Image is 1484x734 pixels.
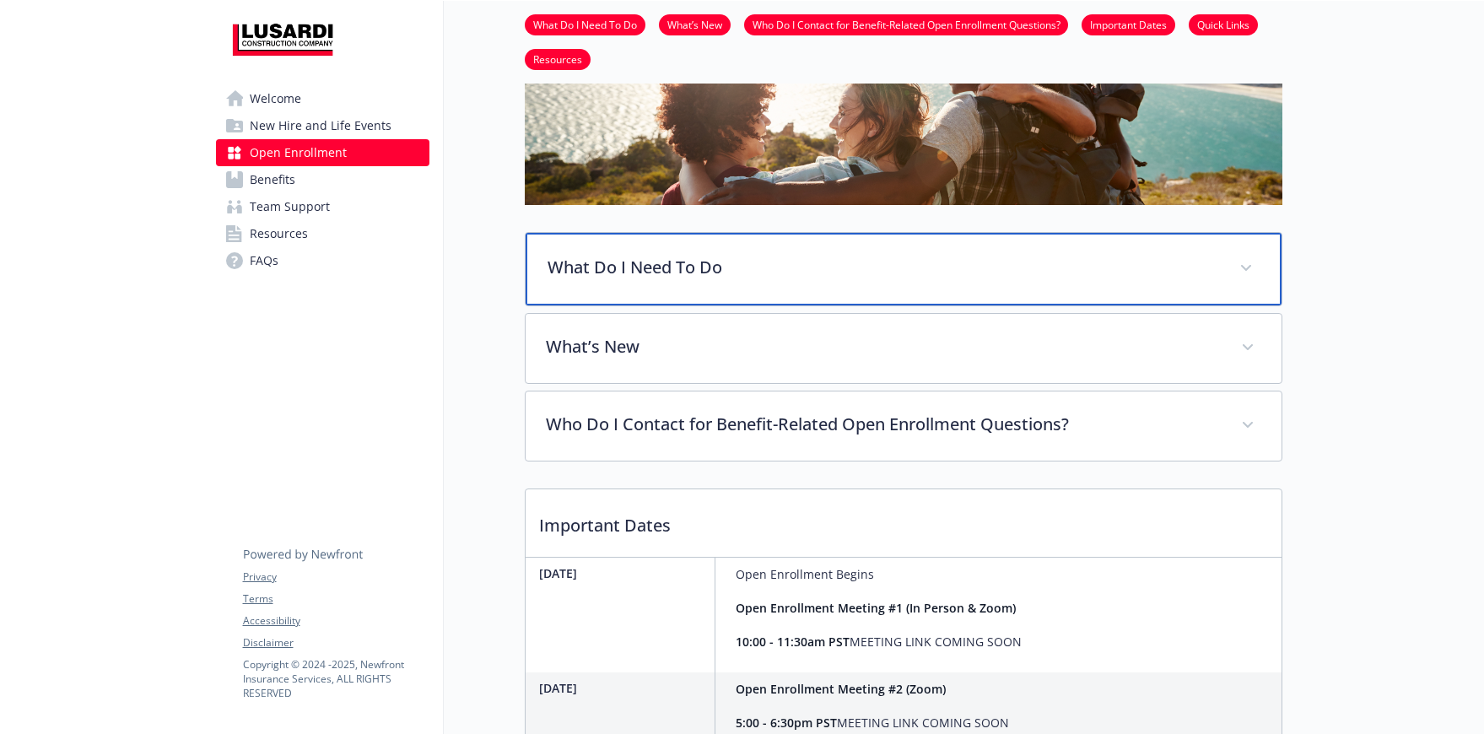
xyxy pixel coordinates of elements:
span: Benefits [250,166,295,193]
span: Team Support [250,193,330,220]
a: Resources [216,220,429,247]
p: Open Enrollment Begins [736,564,1022,585]
a: Team Support [216,193,429,220]
p: [DATE] [539,564,708,582]
a: New Hire and Life Events [216,112,429,139]
a: Disclaimer [243,635,429,650]
a: Welcome [216,85,429,112]
span: Resources [250,220,308,247]
p: [DATE] [539,679,708,697]
p: What Do I Need To Do [548,255,1219,280]
span: FAQs [250,247,278,274]
a: Who Do I Contact for Benefit-Related Open Enrollment Questions? [744,16,1068,32]
p: Important Dates [526,489,1282,552]
p: MEETING LINK COMING SOON [736,632,1022,652]
strong: Open Enrollment Meeting #1 (In Person & Zoom) [736,600,1016,616]
div: Who Do I Contact for Benefit-Related Open Enrollment Questions? [526,391,1282,461]
div: What Do I Need To Do [526,233,1282,305]
p: What’s New [546,334,1221,359]
div: What’s New [526,314,1282,383]
span: New Hire and Life Events [250,112,391,139]
a: Benefits [216,166,429,193]
p: Who Do I Contact for Benefit-Related Open Enrollment Questions? [546,412,1221,437]
a: What Do I Need To Do [525,16,645,32]
p: MEETING LINK COMING SOON [736,713,1009,733]
a: Open Enrollment [216,139,429,166]
strong: 5:00 - 6:30pm PST [736,715,837,731]
a: FAQs [216,247,429,274]
a: Privacy [243,569,429,585]
a: Terms [243,591,429,607]
strong: 10:00 - 11:30am PST [736,634,850,650]
p: Copyright © 2024 - 2025 , Newfront Insurance Services, ALL RIGHTS RESERVED [243,657,429,700]
strong: Open Enrollment Meeting #2 (Zoom) [736,681,946,697]
a: Accessibility [243,613,429,629]
span: Welcome [250,85,301,112]
a: Important Dates [1082,16,1175,32]
a: What’s New [659,16,731,32]
a: Resources [525,51,591,67]
a: Quick Links [1189,16,1258,32]
span: Open Enrollment [250,139,347,166]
